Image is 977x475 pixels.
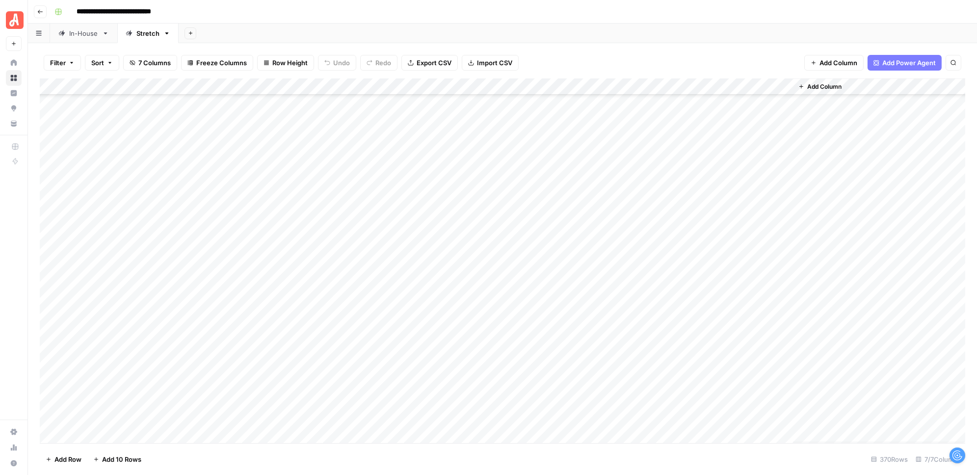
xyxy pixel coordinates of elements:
span: Filter [50,58,66,68]
span: Row Height [272,58,308,68]
button: Import CSV [462,55,519,71]
button: Add Column [794,80,845,93]
span: Undo [333,58,350,68]
span: Add Power Agent [882,58,936,68]
span: Add Row [54,454,81,464]
a: Browse [6,70,22,86]
button: Redo [360,55,397,71]
button: Export CSV [401,55,458,71]
a: In-House [50,24,117,43]
img: Angi Logo [6,11,24,29]
button: Workspace: Angi [6,8,22,32]
div: 7/7 Columns [912,451,965,467]
button: Sort [85,55,119,71]
span: Add Column [807,82,842,91]
button: Undo [318,55,356,71]
span: Redo [375,58,391,68]
button: Add Row [40,451,87,467]
span: 7 Columns [138,58,171,68]
span: Export CSV [417,58,451,68]
a: Insights [6,85,22,101]
span: Add 10 Rows [102,454,141,464]
a: Usage [6,440,22,455]
div: In-House [69,28,98,38]
a: Settings [6,424,22,440]
a: Your Data [6,116,22,131]
a: Opportunities [6,100,22,116]
span: Import CSV [477,58,512,68]
button: 7 Columns [123,55,177,71]
button: Filter [44,55,81,71]
span: Freeze Columns [196,58,247,68]
button: Add 10 Rows [87,451,147,467]
span: Sort [91,58,104,68]
button: Add Column [804,55,864,71]
span: Add Column [819,58,857,68]
button: Help + Support [6,455,22,471]
div: 370 Rows [867,451,912,467]
button: Add Power Agent [868,55,942,71]
a: Home [6,55,22,71]
div: Stretch [136,28,159,38]
a: Stretch [117,24,179,43]
button: Row Height [257,55,314,71]
button: Freeze Columns [181,55,253,71]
